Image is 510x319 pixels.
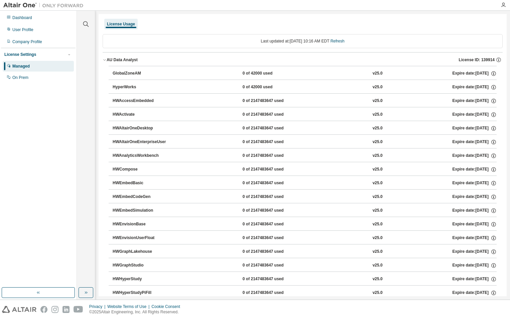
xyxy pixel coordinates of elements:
[113,98,173,104] div: HWAccessEmbedded
[3,2,87,9] img: Altair One
[113,180,173,186] div: HWEmbedBasic
[113,217,497,232] button: HWEnvisionBase0 of 2147483647 usedv25.0Expire date:[DATE]
[12,39,42,44] div: Company Profile
[453,194,497,200] div: Expire date: [DATE]
[113,190,497,204] button: HWEmbedCodeGen0 of 2147483647 usedv25.0Expire date:[DATE]
[453,290,497,296] div: Expire date: [DATE]
[107,57,138,63] div: AU Data Analyst
[40,306,47,313] img: facebook.svg
[113,221,173,227] div: HWEnvisionBase
[107,304,151,309] div: Website Terms of Use
[113,167,173,173] div: HWCompose
[453,112,497,118] div: Expire date: [DATE]
[89,309,184,315] p: © 2025 Altair Engineering, Inc. All Rights Reserved.
[113,235,173,241] div: HWEnvisionUserFloat
[373,112,383,118] div: v25.0
[12,75,28,80] div: On Prem
[373,208,383,214] div: v25.0
[113,112,173,118] div: HWActivate
[113,208,173,214] div: HWEmbedSimulation
[113,276,173,282] div: HWHyperStudy
[373,194,383,200] div: v25.0
[103,34,503,48] div: Last updated at: [DATE] 10:16 AM EDT
[51,306,58,313] img: instagram.svg
[453,125,497,131] div: Expire date: [DATE]
[453,249,497,255] div: Expire date: [DATE]
[373,84,383,90] div: v25.0
[243,221,303,227] div: 0 of 2147483647 used
[373,235,383,241] div: v25.0
[113,162,497,177] button: HWCompose0 of 2147483647 usedv25.0Expire date:[DATE]
[243,276,303,282] div: 0 of 2147483647 used
[12,27,33,32] div: User Profile
[453,262,497,269] div: Expire date: [DATE]
[453,221,497,227] div: Expire date: [DATE]
[243,249,303,255] div: 0 of 2147483647 used
[113,231,497,245] button: HWEnvisionUserFloat0 of 2147483647 usedv25.0Expire date:[DATE]
[113,272,497,287] button: HWHyperStudy0 of 2147483647 usedv25.0Expire date:[DATE]
[113,244,497,259] button: HWGraphLakehouse0 of 2147483647 usedv25.0Expire date:[DATE]
[243,167,303,173] div: 0 of 2147483647 used
[113,84,173,90] div: HyperWorks
[12,64,30,69] div: Managed
[373,276,383,282] div: v25.0
[113,148,497,163] button: HWAnalyticsWorkbench0 of 2147483647 usedv25.0Expire date:[DATE]
[373,125,383,131] div: v25.0
[113,139,173,145] div: HWAltairOneEnterpriseUser
[453,153,497,159] div: Expire date: [DATE]
[74,306,83,313] img: youtube.svg
[113,194,173,200] div: HWEmbedCodeGen
[243,139,303,145] div: 0 of 2147483647 used
[373,98,383,104] div: v25.0
[113,125,173,131] div: HWAltairOneDesktop
[373,153,383,159] div: v25.0
[459,57,495,63] span: License ID: 139914
[113,80,497,95] button: HyperWorks0 of 42000 usedv25.0Expire date:[DATE]
[453,71,497,77] div: Expire date: [DATE]
[243,235,303,241] div: 0 of 2147483647 used
[62,306,70,313] img: linkedin.svg
[243,125,303,131] div: 0 of 2147483647 used
[113,203,497,218] button: HWEmbedSimulation0 of 2147483647 usedv25.0Expire date:[DATE]
[151,304,184,309] div: Cookie Consent
[243,262,303,269] div: 0 of 2147483647 used
[373,139,383,145] div: v25.0
[107,21,135,27] div: License Usage
[113,258,497,273] button: HWGraphStudio0 of 2147483647 usedv25.0Expire date:[DATE]
[243,71,303,77] div: 0 of 42000 used
[243,153,303,159] div: 0 of 2147483647 used
[243,112,303,118] div: 0 of 2147483647 used
[113,135,497,149] button: HWAltairOneEnterpriseUser0 of 2147483647 usedv25.0Expire date:[DATE]
[373,221,383,227] div: v25.0
[373,262,383,269] div: v25.0
[4,52,36,57] div: License Settings
[113,262,173,269] div: HWGraphStudio
[373,290,383,296] div: v25.0
[331,39,345,43] a: Refresh
[113,286,497,300] button: HWHyperStudyPiFill0 of 2147483647 usedv25.0Expire date:[DATE]
[113,290,173,296] div: HWHyperStudyPiFill
[113,71,173,77] div: GlobalZoneAM
[113,153,173,159] div: HWAnalyticsWorkbench
[113,249,173,255] div: HWGraphLakehouse
[453,84,497,90] div: Expire date: [DATE]
[243,98,303,104] div: 0 of 2147483647 used
[453,235,497,241] div: Expire date: [DATE]
[243,180,303,186] div: 0 of 2147483647 used
[243,208,303,214] div: 0 of 2147483647 used
[113,94,497,108] button: HWAccessEmbedded0 of 2147483647 usedv25.0Expire date:[DATE]
[453,139,497,145] div: Expire date: [DATE]
[113,176,497,191] button: HWEmbedBasic0 of 2147483647 usedv25.0Expire date:[DATE]
[453,208,497,214] div: Expire date: [DATE]
[89,304,107,309] div: Privacy
[12,15,32,20] div: Dashboard
[453,180,497,186] div: Expire date: [DATE]
[113,107,497,122] button: HWActivate0 of 2147483647 usedv25.0Expire date:[DATE]
[453,276,497,282] div: Expire date: [DATE]
[373,180,383,186] div: v25.0
[103,52,503,67] button: AU Data AnalystLicense ID: 139914
[2,306,36,313] img: altair_logo.svg
[243,290,303,296] div: 0 of 2147483647 used
[373,249,383,255] div: v25.0
[453,98,497,104] div: Expire date: [DATE]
